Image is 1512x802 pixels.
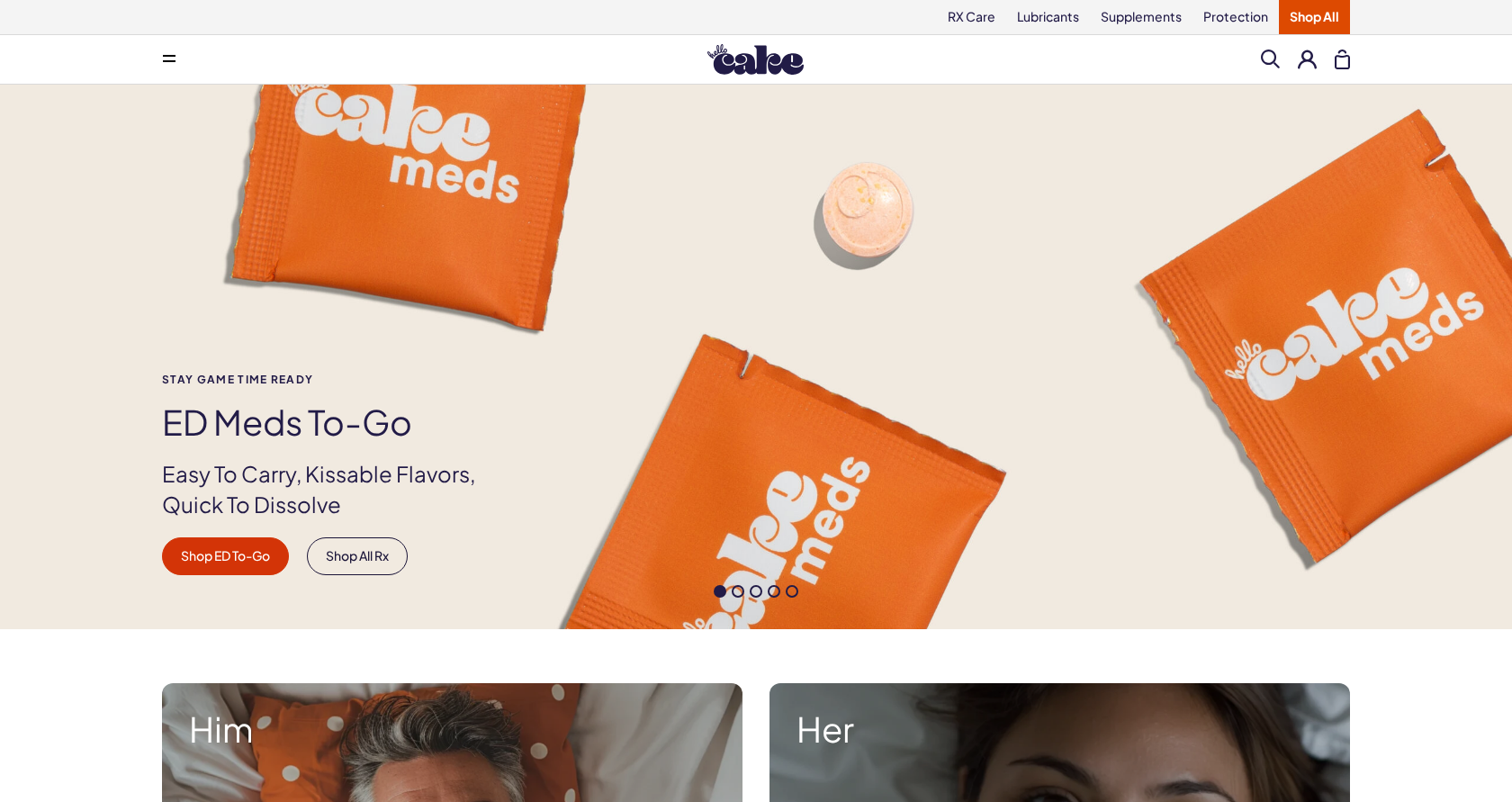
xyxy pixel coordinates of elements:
[162,374,506,385] span: Stay Game time ready
[796,710,1323,748] strong: Her
[307,537,408,575] a: Shop All Rx
[162,403,506,441] h1: ED Meds to-go
[707,44,804,75] img: Hello Cake
[162,537,289,575] a: Shop ED To-Go
[189,710,715,748] strong: Him
[162,459,506,519] p: Easy To Carry, Kissable Flavors, Quick To Dissolve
